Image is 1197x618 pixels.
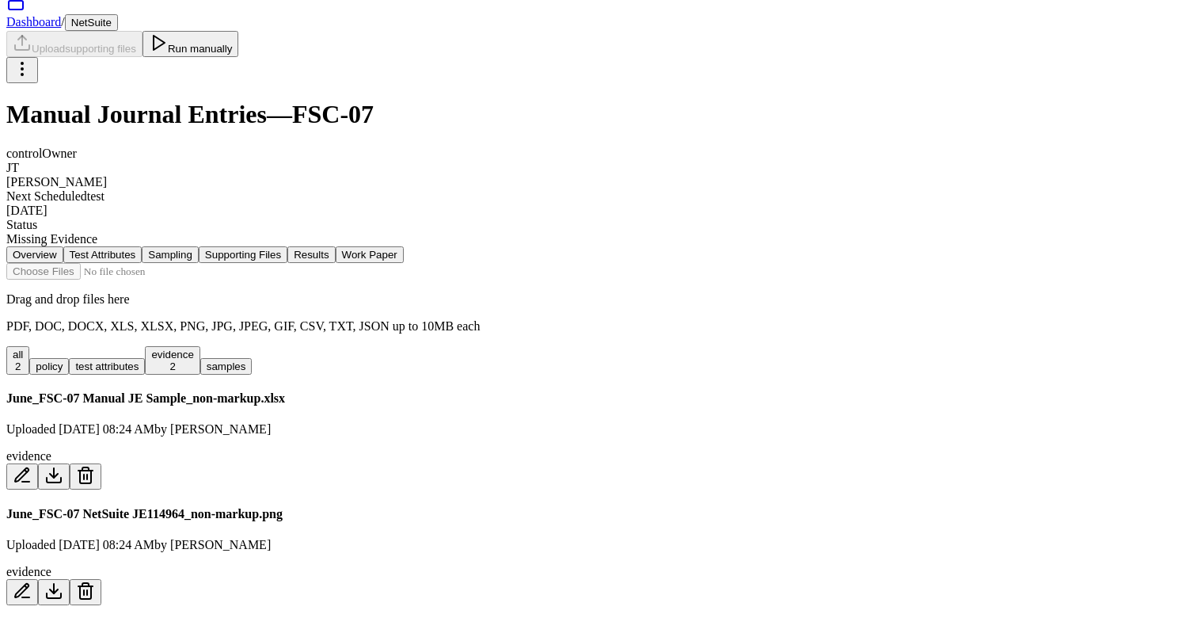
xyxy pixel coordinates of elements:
[6,31,142,57] button: Uploadsupporting files
[63,246,142,263] button: Test Attributes
[6,391,1191,406] h4: June_FSC-07 Manual JE Sample_non-markup.xlsx
[70,463,101,490] button: Delete File
[13,360,23,372] div: 2
[6,422,1191,437] p: Uploaded [DATE] 08:24 AM by [PERSON_NAME]
[200,358,253,375] button: samples
[6,538,1191,552] p: Uploaded [DATE] 08:24 AM by [PERSON_NAME]
[6,463,38,490] button: Add/Edit Description
[6,579,38,605] button: Add/Edit Description
[6,147,1191,161] div: control Owner
[6,346,29,375] button: all 2
[65,14,118,31] button: NetSuite
[6,218,1191,232] div: Status
[142,31,239,57] button: Run manually
[6,189,1191,204] div: Next Scheduled test
[6,319,1191,334] p: PDF, DOC, DOCX, XLS, XLSX, PNG, JPG, JPEG, GIF, CSV, TXT, JSON up to 10MB each
[151,360,193,372] div: 2
[6,246,1191,263] nav: Tabs
[6,232,1191,246] div: Missing Evidence
[6,246,63,263] button: Overview
[38,463,70,490] button: Download File
[336,246,404,263] button: Work Paper
[6,449,1191,463] div: evidence
[6,565,1191,579] div: evidence
[69,358,145,375] button: test attributes
[287,246,335,263] button: Results
[6,100,1191,129] h1: Manual Journal Entries — FSC-07
[6,507,1191,521] h4: June_FSC-07 NetSuite JE114964_non-markup.png
[70,579,101,605] button: Delete File
[142,246,199,263] button: Sampling
[6,14,1191,31] div: /
[6,292,1191,307] p: Drag and drop files here
[6,175,107,189] span: [PERSON_NAME]
[38,579,70,605] button: Download File
[6,204,1191,218] div: [DATE]
[145,346,199,375] button: evidence 2
[199,246,287,263] button: Supporting Files
[29,358,69,375] button: policy
[6,15,61,29] a: Dashboard
[6,161,19,174] span: JT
